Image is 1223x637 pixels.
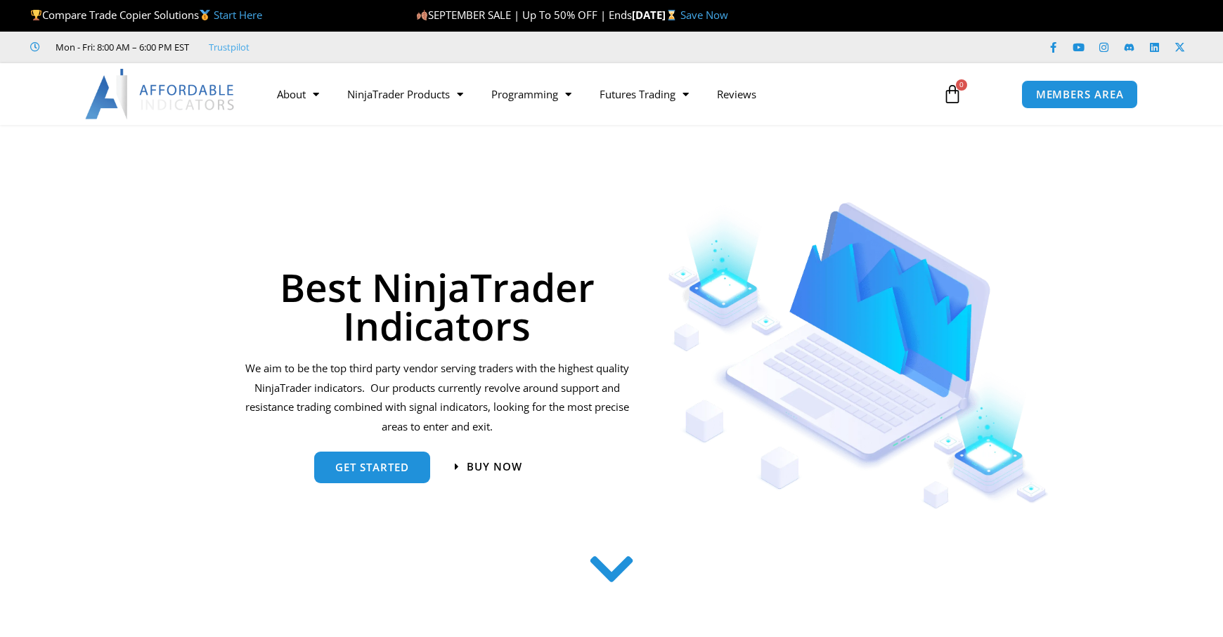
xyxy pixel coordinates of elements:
[1021,80,1139,109] a: MEMBERS AREA
[417,10,427,20] img: 🍂
[703,78,770,110] a: Reviews
[31,10,41,20] img: 🏆
[335,462,409,473] span: get started
[52,39,189,55] span: Mon - Fri: 8:00 AM – 6:00 PM EST
[30,8,262,22] span: Compare Trade Copier Solutions
[585,78,703,110] a: Futures Trading
[632,8,680,22] strong: [DATE]
[956,79,967,91] span: 0
[668,202,1049,509] img: Indicators 1 | Affordable Indicators – NinjaTrader
[1036,89,1124,100] span: MEMBERS AREA
[85,69,236,119] img: LogoAI | Affordable Indicators – NinjaTrader
[680,8,728,22] a: Save Now
[921,74,983,114] a: 0
[209,39,250,55] a: Trustpilot
[477,78,585,110] a: Programming
[666,10,677,20] img: ⌛
[455,461,522,472] a: Buy now
[263,78,926,110] nav: Menu
[467,461,522,472] span: Buy now
[314,452,430,483] a: get started
[214,8,262,22] a: Start Here
[242,359,631,437] p: We aim to be the top third party vendor serving traders with the highest quality NinjaTrader indi...
[242,268,631,345] h1: Best NinjaTrader Indicators
[200,10,210,20] img: 🥇
[416,8,632,22] span: SEPTEMBER SALE | Up To 50% OFF | Ends
[263,78,333,110] a: About
[333,78,477,110] a: NinjaTrader Products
